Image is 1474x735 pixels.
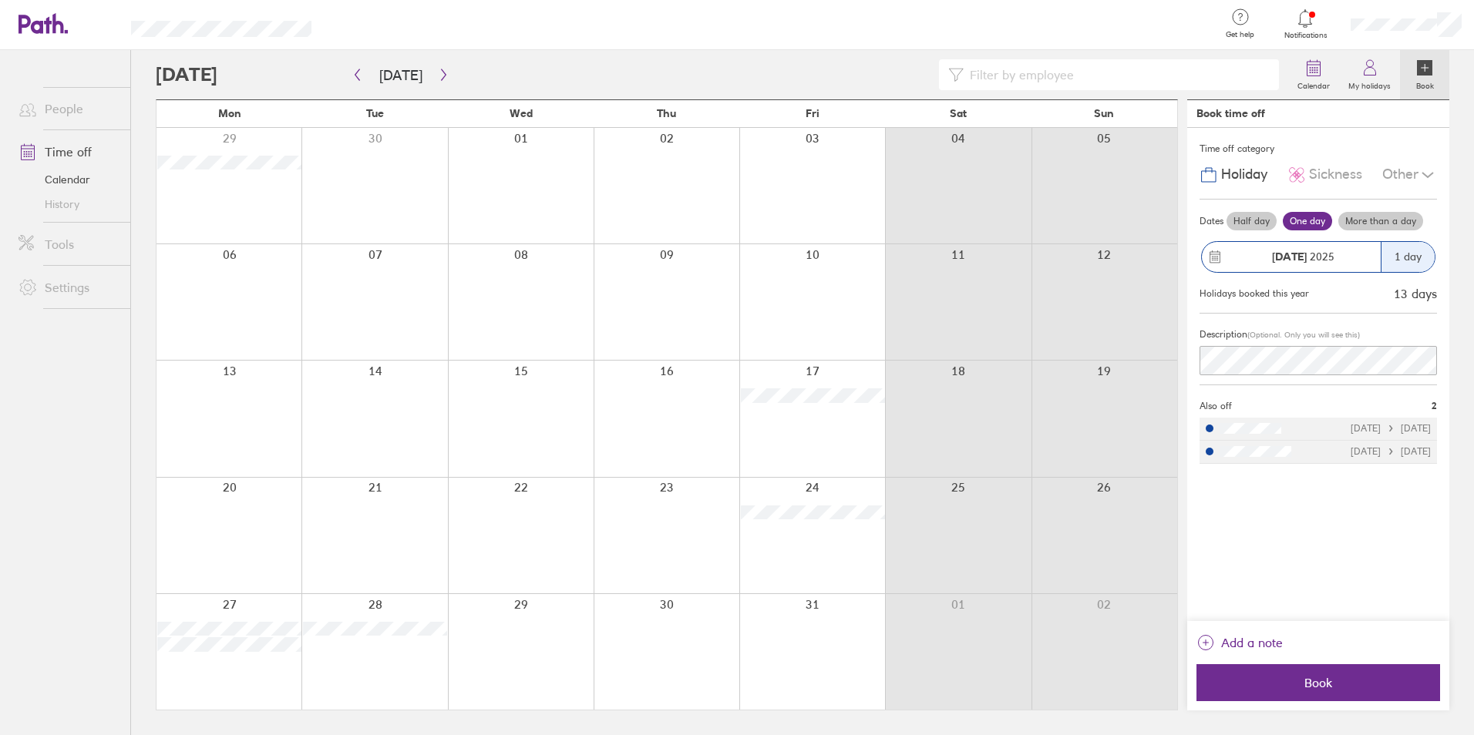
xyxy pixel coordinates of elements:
[1200,137,1437,160] div: Time off category
[6,272,130,303] a: Settings
[1200,401,1232,411] span: Also off
[1221,630,1283,655] span: Add a note
[1283,212,1332,230] label: One day
[1280,31,1331,40] span: Notifications
[366,107,384,119] span: Tue
[1407,77,1443,91] label: Book
[367,62,435,88] button: [DATE]
[1094,107,1114,119] span: Sun
[1381,242,1435,272] div: 1 day
[1200,233,1437,280] button: [DATE] 20251 day
[1207,676,1429,690] span: Book
[1280,8,1331,40] a: Notifications
[1247,330,1360,340] span: (Optional. Only you will see this)
[1196,630,1283,655] button: Add a note
[1339,77,1400,91] label: My holidays
[6,192,130,216] a: History
[1351,446,1431,457] div: [DATE] [DATE]
[657,107,676,119] span: Thu
[806,107,819,119] span: Fri
[1200,288,1309,299] div: Holidays booked this year
[1196,107,1265,119] div: Book time off
[6,93,130,124] a: People
[1221,166,1267,183] span: Holiday
[1382,160,1437,190] div: Other
[1288,77,1339,91] label: Calendar
[1351,423,1431,434] div: [DATE] [DATE]
[6,136,130,167] a: Time off
[964,60,1270,89] input: Filter by employee
[1288,50,1339,99] a: Calendar
[6,167,130,192] a: Calendar
[1339,50,1400,99] a: My holidays
[1215,30,1265,39] span: Get help
[1200,328,1247,340] span: Description
[1309,166,1362,183] span: Sickness
[1394,287,1437,300] div: 13 days
[510,107,533,119] span: Wed
[1196,664,1440,701] button: Book
[1227,212,1277,230] label: Half day
[6,229,130,260] a: Tools
[1272,250,1307,263] strong: [DATE]
[218,107,241,119] span: Mon
[1432,401,1437,411] span: 2
[1200,216,1223,227] span: Dates
[1272,250,1334,263] span: 2025
[1400,50,1449,99] a: Book
[1338,212,1423,230] label: More than a day
[950,107,967,119] span: Sat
